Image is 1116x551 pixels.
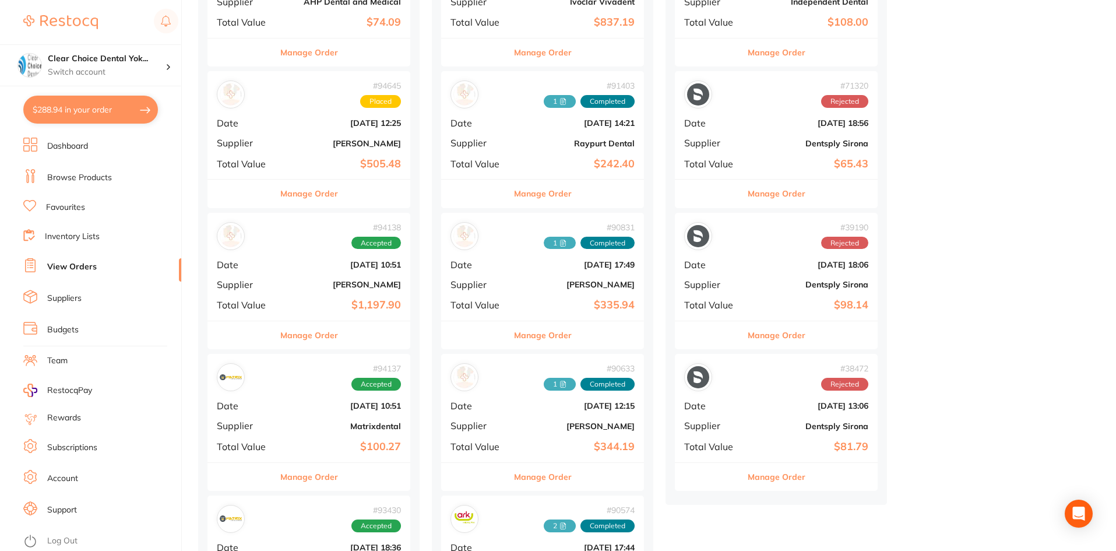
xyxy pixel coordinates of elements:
img: Henry Schein Halas [453,366,476,388]
div: Henry Schein Halas#94645PlacedDate[DATE] 12:25Supplier[PERSON_NAME]Total Value$505.48Manage Order [207,71,410,208]
div: Open Intercom Messenger [1065,500,1093,528]
b: $74.09 [284,16,401,29]
p: Switch account [48,66,166,78]
span: Accepted [351,378,401,391]
b: Raypurt Dental [518,139,635,148]
span: Total Value [217,441,275,452]
button: Manage Order [748,38,805,66]
span: Supplier [450,279,509,290]
img: Matrixdental [220,366,242,388]
a: Inventory Lists [45,231,100,243]
span: Received [544,520,576,532]
a: Support [47,504,77,516]
b: $335.94 [518,299,635,311]
span: Supplier [450,138,509,148]
b: Dentsply Sirona [752,422,868,431]
b: $344.19 [518,441,635,453]
h4: Clear Choice Dental Yokine [48,53,166,65]
span: Supplier [450,420,509,431]
span: Completed [580,520,635,532]
span: Date [450,401,509,411]
img: Dentsply Sirona [687,366,709,388]
a: Favourites [46,202,85,213]
span: Completed [580,378,635,391]
span: Placed [360,95,401,108]
span: Total Value [217,159,275,169]
img: Henry Schein Halas [220,83,242,106]
span: Date [450,118,509,128]
button: Log Out [23,532,178,551]
b: [DATE] 10:51 [284,401,401,410]
b: $100.27 [284,441,401,453]
span: Supplier [217,138,275,148]
img: Dentsply Sirona [687,225,709,247]
b: [DATE] 12:15 [518,401,635,410]
a: Browse Products [47,172,112,184]
b: [PERSON_NAME] [518,422,635,431]
button: Manage Order [748,463,805,491]
span: Total Value [217,300,275,310]
span: # 90633 [544,364,635,373]
button: Manage Order [280,180,338,208]
b: [DATE] 12:25 [284,118,401,128]
span: # 39190 [821,223,868,232]
span: Total Value [450,17,509,27]
b: [PERSON_NAME] [518,280,635,289]
span: Accepted [351,237,401,250]
img: Clear Choice Dental Yokine [18,54,41,77]
a: Subscriptions [47,442,97,454]
b: $1,197.90 [284,299,401,311]
a: Log Out [47,535,78,547]
div: Matrixdental#94137AcceptedDate[DATE] 10:51SupplierMatrixdentalTotal Value$100.27Manage Order [207,354,410,491]
b: $837.19 [518,16,635,29]
a: Dashboard [47,141,88,152]
span: Total Value [684,441,742,452]
b: [PERSON_NAME] [284,280,401,289]
span: Total Value [684,300,742,310]
span: Total Value [450,300,509,310]
span: Received [544,237,576,250]
b: [DATE] 10:51 [284,260,401,269]
span: Supplier [684,138,742,148]
b: $98.14 [752,299,868,311]
button: Manage Order [514,38,572,66]
b: [DATE] 14:21 [518,118,635,128]
span: Received [544,378,576,391]
b: $65.43 [752,158,868,170]
button: Manage Order [280,321,338,349]
span: Total Value [450,441,509,452]
span: # 94138 [351,223,401,232]
span: Supplier [684,420,742,431]
span: # 71320 [821,81,868,90]
span: # 94137 [351,364,401,373]
button: Manage Order [514,463,572,491]
a: Account [47,473,78,485]
b: $108.00 [752,16,868,29]
span: # 90574 [544,506,635,515]
img: Ark Health [453,508,476,530]
a: View Orders [47,261,97,273]
img: Restocq Logo [23,15,98,29]
span: Date [217,259,275,270]
a: Team [47,355,68,367]
a: RestocqPay [23,384,92,397]
img: Henry Schein Halas [453,225,476,247]
img: RestocqPay [23,384,37,397]
img: Raypurt Dental [453,83,476,106]
span: Date [684,118,742,128]
span: Total Value [684,17,742,27]
b: $242.40 [518,158,635,170]
span: # 90831 [544,223,635,232]
b: [DATE] 18:56 [752,118,868,128]
div: Henry Schein Halas#94138AcceptedDate[DATE] 10:51Supplier[PERSON_NAME]Total Value$1,197.90Manage O... [207,213,410,350]
span: Total Value [450,159,509,169]
button: Manage Order [514,321,572,349]
b: $81.79 [752,441,868,453]
b: Dentsply Sirona [752,280,868,289]
span: Supplier [217,420,275,431]
span: # 38472 [821,364,868,373]
b: [DATE] 18:06 [752,260,868,269]
span: Completed [580,95,635,108]
span: Date [217,401,275,411]
span: # 94645 [360,81,401,90]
